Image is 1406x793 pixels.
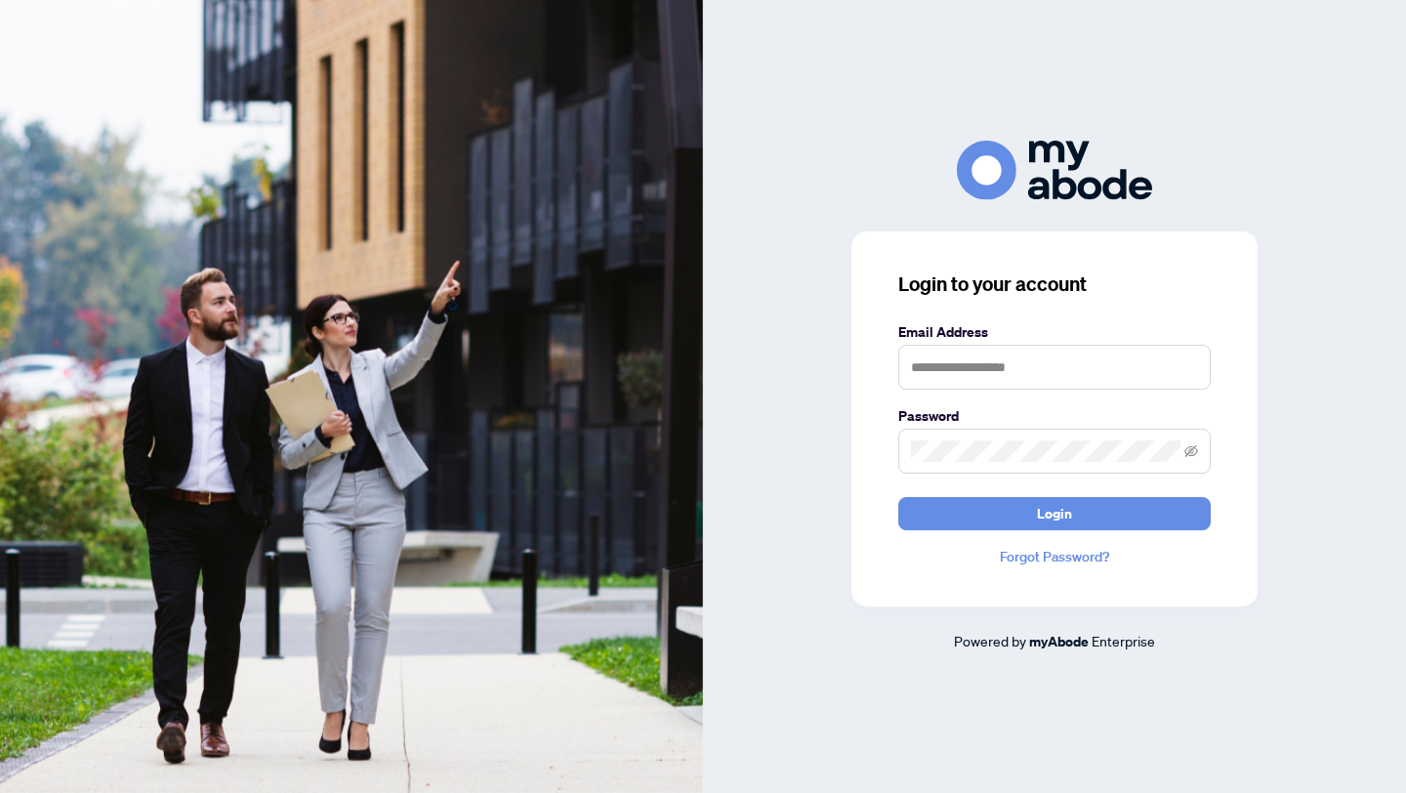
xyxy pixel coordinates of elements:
h3: Login to your account [898,271,1211,298]
button: Login [898,497,1211,530]
label: Email Address [898,321,1211,343]
span: Enterprise [1092,632,1155,649]
label: Password [898,405,1211,427]
a: Forgot Password? [898,546,1211,567]
span: eye-invisible [1184,444,1198,458]
span: Login [1037,498,1072,529]
a: myAbode [1029,631,1089,652]
span: Powered by [954,632,1026,649]
img: ma-logo [957,141,1152,200]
